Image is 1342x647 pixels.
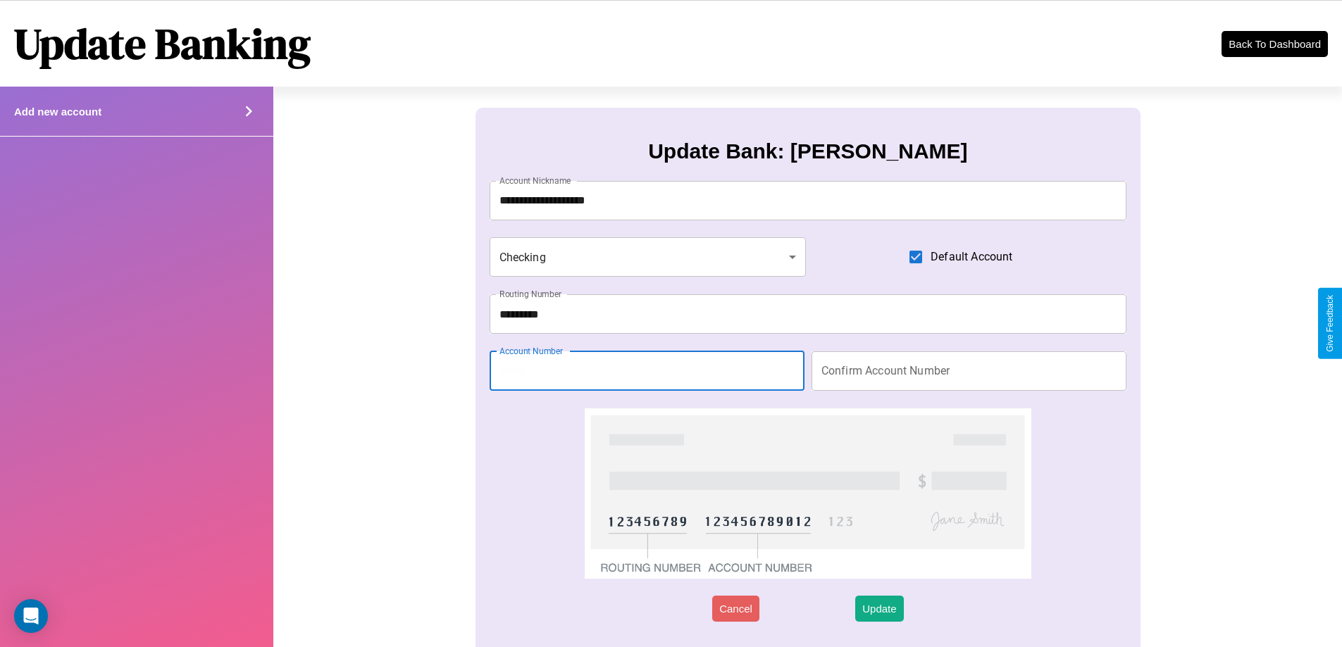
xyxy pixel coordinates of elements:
img: check [585,408,1031,579]
label: Account Number [499,345,563,357]
button: Cancel [712,596,759,622]
div: Open Intercom Messenger [14,599,48,633]
span: Default Account [931,249,1012,265]
div: Checking [490,237,807,277]
button: Back To Dashboard [1222,31,1328,57]
div: Give Feedback [1325,295,1335,352]
h4: Add new account [14,106,101,118]
button: Update [855,596,903,622]
h3: Update Bank: [PERSON_NAME] [648,139,967,163]
h1: Update Banking [14,15,311,73]
label: Account Nickname [499,175,571,187]
label: Routing Number [499,288,561,300]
